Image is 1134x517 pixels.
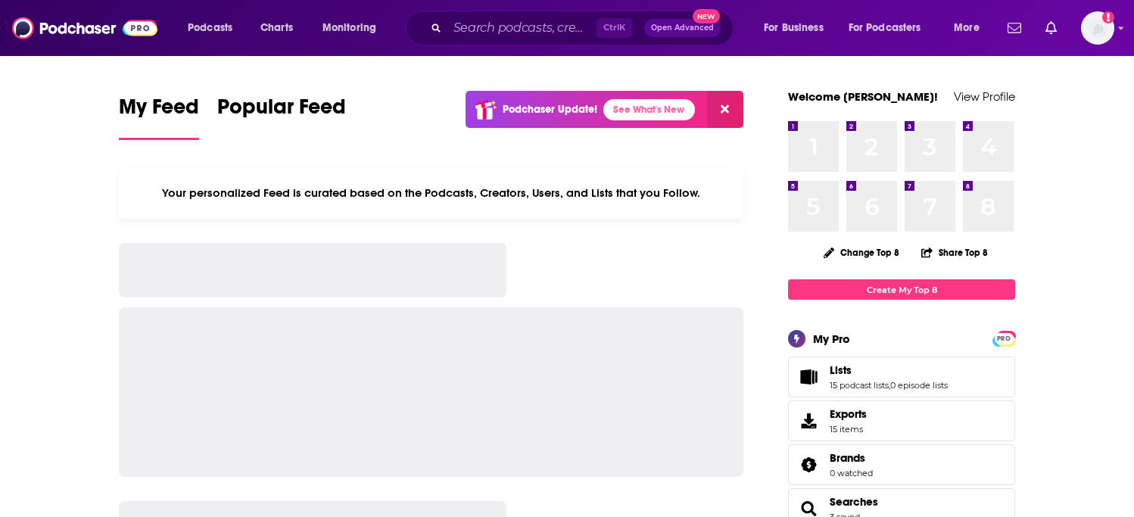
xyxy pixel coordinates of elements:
a: View Profile [954,89,1015,104]
span: Exports [793,410,824,431]
button: Change Top 8 [815,243,908,262]
a: 0 watched [830,468,873,478]
button: Show profile menu [1081,11,1114,45]
a: Popular Feed [217,94,346,140]
button: open menu [312,16,396,40]
span: For Business [764,17,824,39]
a: Show notifications dropdown [1002,15,1027,41]
span: Popular Feed [217,94,346,129]
button: open menu [839,16,943,40]
a: Welcome [PERSON_NAME]! [788,89,938,104]
a: PRO [995,332,1013,344]
span: For Podcasters [849,17,921,39]
span: Monitoring [322,17,376,39]
button: Share Top 8 [921,238,989,267]
div: Your personalized Feed is curated based on the Podcasts, Creators, Users, and Lists that you Follow. [119,167,743,219]
input: Search podcasts, credits, & more... [447,16,597,40]
span: More [954,17,980,39]
span: Exports [830,407,867,421]
a: Brands [793,454,824,475]
span: New [693,9,720,23]
span: , [889,380,890,391]
a: Show notifications dropdown [1039,15,1063,41]
p: Podchaser Update! [503,103,597,116]
span: Lists [788,357,1015,397]
button: open menu [177,16,252,40]
a: Lists [830,363,948,377]
div: Search podcasts, credits, & more... [420,11,748,45]
span: Podcasts [188,17,232,39]
button: Open AdvancedNew [644,19,721,37]
a: See What's New [603,99,695,120]
a: 15 podcast lists [830,380,889,391]
span: Brands [788,444,1015,485]
a: Exports [788,400,1015,441]
span: Charts [260,17,293,39]
a: Create My Top 8 [788,279,1015,300]
button: open menu [943,16,998,40]
span: Ctrl K [597,18,632,38]
span: Lists [830,363,852,377]
a: Lists [793,366,824,388]
button: open menu [753,16,843,40]
span: Open Advanced [651,24,714,32]
a: Charts [251,16,302,40]
a: Brands [830,451,873,465]
a: Searches [830,495,878,509]
div: My Pro [813,332,850,346]
a: 0 episode lists [890,380,948,391]
span: Logged in as hoffmacv [1081,11,1114,45]
span: PRO [995,333,1013,344]
img: User Profile [1081,11,1114,45]
span: Brands [830,451,865,465]
a: My Feed [119,94,199,140]
span: My Feed [119,94,199,129]
img: Podchaser - Follow, Share and Rate Podcasts [12,14,157,42]
span: 15 items [830,424,867,434]
svg: Add a profile image [1102,11,1114,23]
